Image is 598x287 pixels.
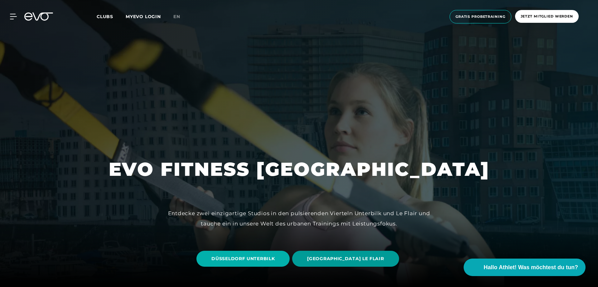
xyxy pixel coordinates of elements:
div: Entdecke zwei einzigartige Studios in den pulsierenden Vierteln Unterbilk und Le Flair und tauche... [168,208,430,229]
span: DÜSSELDORF UNTERBILK [211,255,275,262]
span: Clubs [97,14,113,19]
span: Jetzt Mitglied werden [521,14,573,19]
a: Clubs [97,13,126,19]
a: MYEVO LOGIN [126,14,161,19]
a: [GEOGRAPHIC_DATA] LE FLAIR [292,246,401,271]
span: Gratis Probetraining [456,14,505,19]
span: Hallo Athlet! Was möchtest du tun? [484,263,578,272]
a: DÜSSELDORF UNTERBILK [196,246,292,271]
a: Jetzt Mitglied werden [513,10,581,23]
span: en [173,14,180,19]
h1: EVO FITNESS [GEOGRAPHIC_DATA] [109,157,489,181]
a: en [173,13,188,20]
span: [GEOGRAPHIC_DATA] LE FLAIR [307,255,384,262]
a: Gratis Probetraining [448,10,513,23]
button: Hallo Athlet! Was möchtest du tun? [464,259,586,276]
